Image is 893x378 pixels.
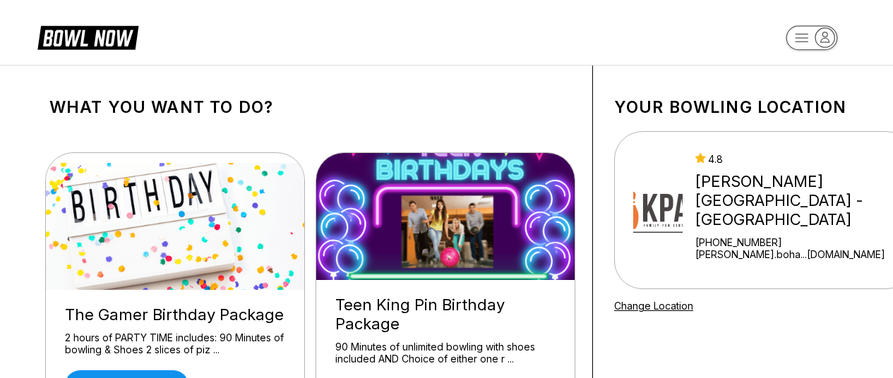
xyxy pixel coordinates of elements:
div: Teen King Pin Birthday Package [335,295,556,334]
img: Teen King Pin Birthday Package [316,153,576,280]
img: The Gamer Birthday Package [46,163,306,290]
h1: What you want to do? [49,97,571,117]
div: The Gamer Birthday Package [65,305,285,324]
div: 2 hours of PARTY TIME includes: 90 Minutes of bowling & Shoes 2 slices of piz ... [65,331,285,356]
img: Kingpin's Alley - South Glens Falls [633,157,683,263]
a: Change Location [614,300,693,312]
div: 90 Minutes of unlimited bowling with shoes included AND Choice of either one r ... [335,341,556,365]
